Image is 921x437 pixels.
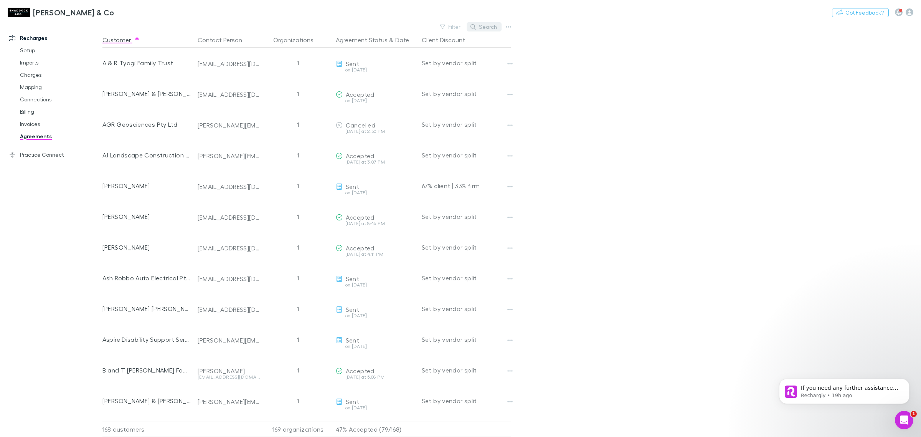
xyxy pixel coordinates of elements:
[264,355,333,386] div: 1
[422,78,511,109] div: Set by vendor split
[436,22,465,31] button: Filter
[12,81,108,93] a: Mapping
[767,363,921,416] iframe: Intercom notifications message
[346,306,359,313] span: Sent
[336,283,416,287] div: on [DATE]
[264,109,333,140] div: 1
[264,140,333,170] div: 1
[467,22,502,31] button: Search
[198,121,261,129] div: [PERSON_NAME][EMAIL_ADDRESS][DOMAIN_NAME]
[264,232,333,263] div: 1
[895,411,913,429] iframe: Intercom live chat
[102,293,191,324] div: [PERSON_NAME] [PERSON_NAME]
[336,313,416,318] div: on [DATE]
[336,252,416,257] div: [DATE] at 4:11 PM
[346,336,359,344] span: Sent
[832,8,889,17] button: Got Feedback?
[102,355,191,386] div: B and T [PERSON_NAME] Family Trust
[264,170,333,201] div: 1
[336,160,416,164] div: [DATE] at 3:07 PM
[336,375,416,379] div: [DATE] at 5:08 PM
[198,152,261,160] div: [PERSON_NAME][EMAIL_ADDRESS][DOMAIN_NAME][PERSON_NAME]
[422,263,511,293] div: Set by vendor split
[346,244,375,252] span: Accepted
[102,232,191,263] div: [PERSON_NAME]
[12,44,108,56] a: Setup
[198,32,251,48] button: Contact Person
[336,98,416,103] div: on [DATE]
[336,129,416,134] div: [DATE] at 2:50 PM
[346,275,359,282] span: Sent
[2,149,108,161] a: Practice Connect
[102,263,191,293] div: Ash Robbo Auto Electrical Pty Ltd
[198,306,261,313] div: [EMAIL_ADDRESS][DOMAIN_NAME]
[198,183,261,190] div: [EMAIL_ADDRESS][DOMAIN_NAME]
[12,56,108,69] a: Imports
[264,48,333,78] div: 1
[12,106,108,118] a: Billing
[198,275,261,283] div: [EMAIL_ADDRESS][DOMAIN_NAME]
[346,367,375,374] span: Accepted
[102,32,140,48] button: Customer
[336,32,388,48] button: Agreement Status
[346,214,375,221] span: Accepted
[273,32,323,48] button: Organizations
[198,398,261,406] div: [PERSON_NAME][EMAIL_ADDRESS][DOMAIN_NAME]
[102,170,191,201] div: [PERSON_NAME]
[346,152,375,159] span: Accepted
[2,32,108,44] a: Recharges
[422,355,511,386] div: Set by vendor split
[8,8,30,17] img: Shaddock & Co's Logo
[422,109,511,140] div: Set by vendor split
[346,121,375,129] span: Cancelled
[422,232,511,263] div: Set by vendor split
[264,324,333,355] div: 1
[12,118,108,130] a: Invoices
[102,422,195,437] div: 168 customers
[346,91,375,98] span: Accepted
[346,398,359,405] span: Sent
[336,422,416,437] p: 47% Accepted (79/168)
[422,324,511,355] div: Set by vendor split
[422,140,511,170] div: Set by vendor split
[264,201,333,232] div: 1
[33,8,114,17] h3: [PERSON_NAME] & Co
[336,221,416,226] div: [DATE] at 8:46 PM
[264,386,333,416] div: 1
[102,386,191,416] div: [PERSON_NAME] & [PERSON_NAME]
[198,214,261,221] div: [EMAIL_ADDRESS][DOMAIN_NAME]
[422,32,474,48] button: Client Discount
[422,48,511,78] div: Set by vendor split
[102,78,191,109] div: [PERSON_NAME] & [PERSON_NAME]
[12,93,108,106] a: Connections
[12,130,108,142] a: Agreements
[264,78,333,109] div: 1
[336,406,416,410] div: on [DATE]
[198,91,261,98] div: [EMAIL_ADDRESS][DOMAIN_NAME]
[102,324,191,355] div: Aspire Disability Support Services Pty Ltd
[336,32,416,48] div: &
[12,69,108,81] a: Charges
[198,367,261,375] div: [PERSON_NAME]
[911,411,917,417] span: 1
[264,293,333,324] div: 1
[336,190,416,195] div: on [DATE]
[422,170,511,201] div: 67% client | 33% firm
[264,263,333,293] div: 1
[198,336,261,344] div: [PERSON_NAME][EMAIL_ADDRESS][DOMAIN_NAME]
[102,48,191,78] div: A & R Tyagi Family Trust
[336,344,416,349] div: on [DATE]
[3,3,119,22] a: [PERSON_NAME] & Co
[395,32,409,48] button: Date
[264,422,333,437] div: 169 organizations
[102,109,191,140] div: AGR Geosciences Pty Ltd
[346,60,359,67] span: Sent
[422,201,511,232] div: Set by vendor split
[198,244,261,252] div: [EMAIL_ADDRESS][DOMAIN_NAME]
[346,183,359,190] span: Sent
[198,375,261,379] div: [EMAIL_ADDRESS][DOMAIN_NAME]
[422,293,511,324] div: Set by vendor split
